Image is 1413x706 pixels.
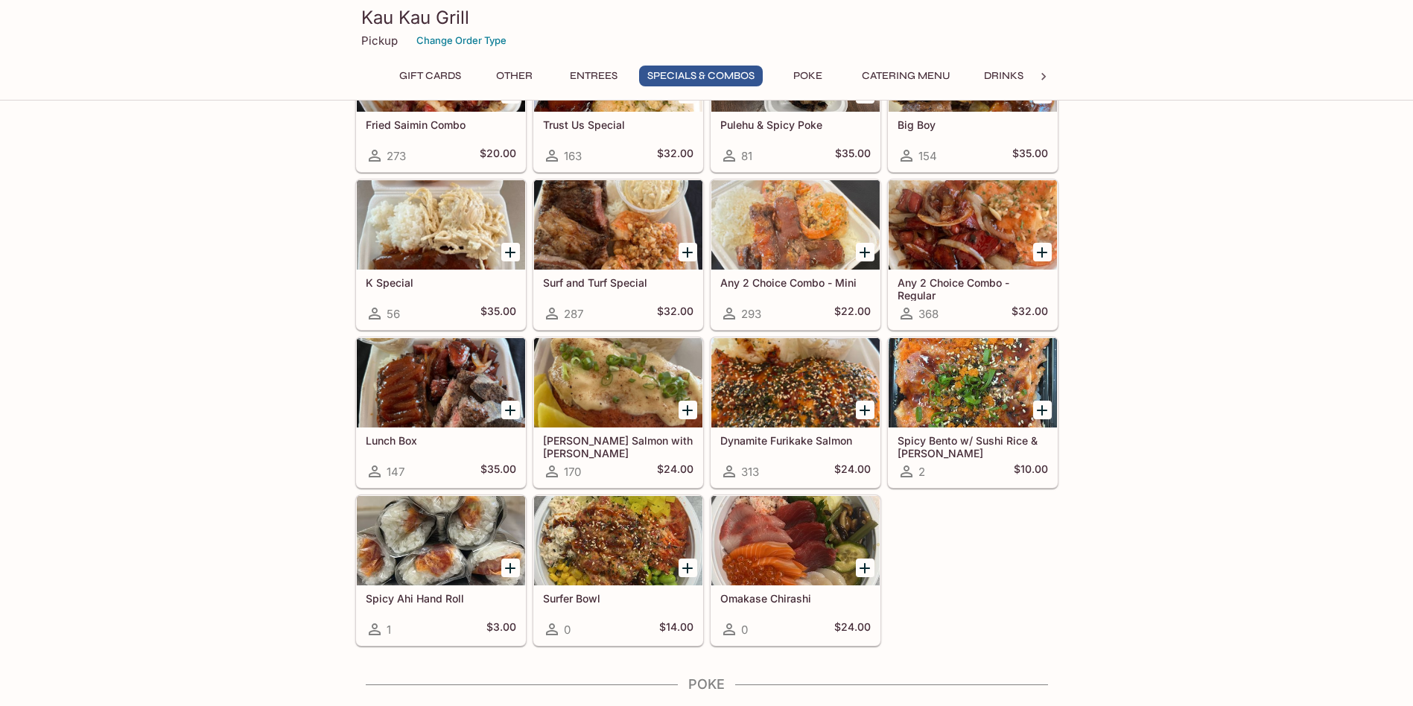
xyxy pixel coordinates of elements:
[639,66,763,86] button: Specials & Combos
[533,337,703,488] a: [PERSON_NAME] Salmon with [PERSON_NAME]170$24.00
[356,495,526,646] a: Spicy Ahi Hand Roll1$3.00
[889,180,1057,270] div: Any 2 Choice Combo - Regular
[366,118,516,131] h5: Fried Saimin Combo
[834,620,871,638] h5: $24.00
[356,337,526,488] a: Lunch Box147$35.00
[355,676,1058,693] h4: Poke
[387,307,400,321] span: 56
[741,623,748,637] span: 0
[657,147,693,165] h5: $32.00
[366,592,516,605] h5: Spicy Ahi Hand Roll
[534,496,702,585] div: Surfer Bowl
[480,305,516,322] h5: $35.00
[711,338,880,427] div: Dynamite Furikake Salmon
[657,305,693,322] h5: $32.00
[775,66,842,86] button: Poke
[486,620,516,638] h5: $3.00
[971,66,1038,86] button: Drinks
[564,149,582,163] span: 163
[741,307,761,321] span: 293
[543,276,693,289] h5: Surf and Turf Special
[659,620,693,638] h5: $14.00
[741,465,759,479] span: 313
[501,401,520,419] button: Add Lunch Box
[534,22,702,112] div: Trust Us Special
[543,592,693,605] h5: Surfer Bowl
[387,149,406,163] span: 273
[679,401,697,419] button: Add Ora King Salmon with Aburi Garlic Mayo
[918,307,939,321] span: 368
[898,276,1048,301] h5: Any 2 Choice Combo - Regular
[834,305,871,322] h5: $22.00
[898,118,1048,131] h5: Big Boy
[856,243,874,261] button: Add Any 2 Choice Combo - Mini
[856,401,874,419] button: Add Dynamite Furikake Salmon
[356,179,526,330] a: K Special56$35.00
[480,462,516,480] h5: $35.00
[834,462,871,480] h5: $24.00
[361,6,1052,29] h3: Kau Kau Grill
[501,559,520,577] button: Add Spicy Ahi Hand Roll
[898,434,1048,459] h5: Spicy Bento w/ Sushi Rice & [PERSON_NAME]
[387,623,391,637] span: 1
[711,495,880,646] a: Omakase Chirashi0$24.00
[741,149,752,163] span: 81
[835,147,871,165] h5: $35.00
[564,307,583,321] span: 287
[1033,401,1052,419] button: Add Spicy Bento w/ Sushi Rice & Nori
[481,66,548,86] button: Other
[361,34,398,48] p: Pickup
[564,623,571,637] span: 0
[560,66,627,86] button: Entrees
[888,337,1058,488] a: Spicy Bento w/ Sushi Rice & [PERSON_NAME]2$10.00
[918,149,937,163] span: 154
[720,434,871,447] h5: Dynamite Furikake Salmon
[1012,305,1048,322] h5: $32.00
[889,338,1057,427] div: Spicy Bento w/ Sushi Rice & Nori
[711,496,880,585] div: Omakase Chirashi
[711,180,880,270] div: Any 2 Choice Combo - Mini
[366,276,516,289] h5: K Special
[679,243,697,261] button: Add Surf and Turf Special
[410,29,513,52] button: Change Order Type
[357,180,525,270] div: K Special
[720,592,871,605] h5: Omakase Chirashi
[711,337,880,488] a: Dynamite Furikake Salmon313$24.00
[534,180,702,270] div: Surf and Turf Special
[480,147,516,165] h5: $20.00
[888,179,1058,330] a: Any 2 Choice Combo - Regular368$32.00
[534,338,702,427] div: Ora King Salmon with Aburi Garlic Mayo
[543,434,693,459] h5: [PERSON_NAME] Salmon with [PERSON_NAME]
[918,465,925,479] span: 2
[357,22,525,112] div: Fried Saimin Combo
[711,22,880,112] div: Pulehu & Spicy Poke
[543,118,693,131] h5: Trust Us Special
[657,462,693,480] h5: $24.00
[720,118,871,131] h5: Pulehu & Spicy Poke
[564,465,581,479] span: 170
[1033,243,1052,261] button: Add Any 2 Choice Combo - Regular
[357,338,525,427] div: Lunch Box
[854,66,959,86] button: Catering Menu
[366,434,516,447] h5: Lunch Box
[856,559,874,577] button: Add Omakase Chirashi
[1012,147,1048,165] h5: $35.00
[533,179,703,330] a: Surf and Turf Special287$32.00
[720,276,871,289] h5: Any 2 Choice Combo - Mini
[679,559,697,577] button: Add Surfer Bowl
[391,66,469,86] button: Gift Cards
[533,495,703,646] a: Surfer Bowl0$14.00
[387,465,404,479] span: 147
[889,22,1057,112] div: Big Boy
[501,243,520,261] button: Add K Special
[1014,462,1048,480] h5: $10.00
[357,496,525,585] div: Spicy Ahi Hand Roll
[711,179,880,330] a: Any 2 Choice Combo - Mini293$22.00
